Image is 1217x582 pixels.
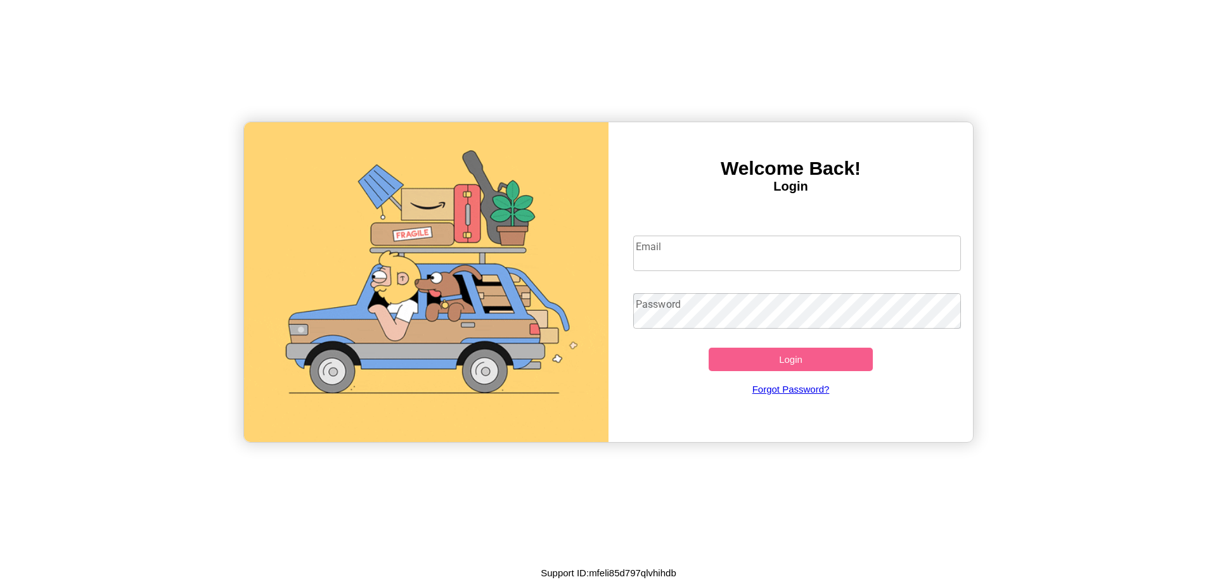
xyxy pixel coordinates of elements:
[608,158,973,179] h3: Welcome Back!
[541,564,676,581] p: Support ID: mfeli85d797qlvhihdb
[627,371,955,407] a: Forgot Password?
[709,348,873,371] button: Login
[608,179,973,194] h4: Login
[244,122,608,442] img: gif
